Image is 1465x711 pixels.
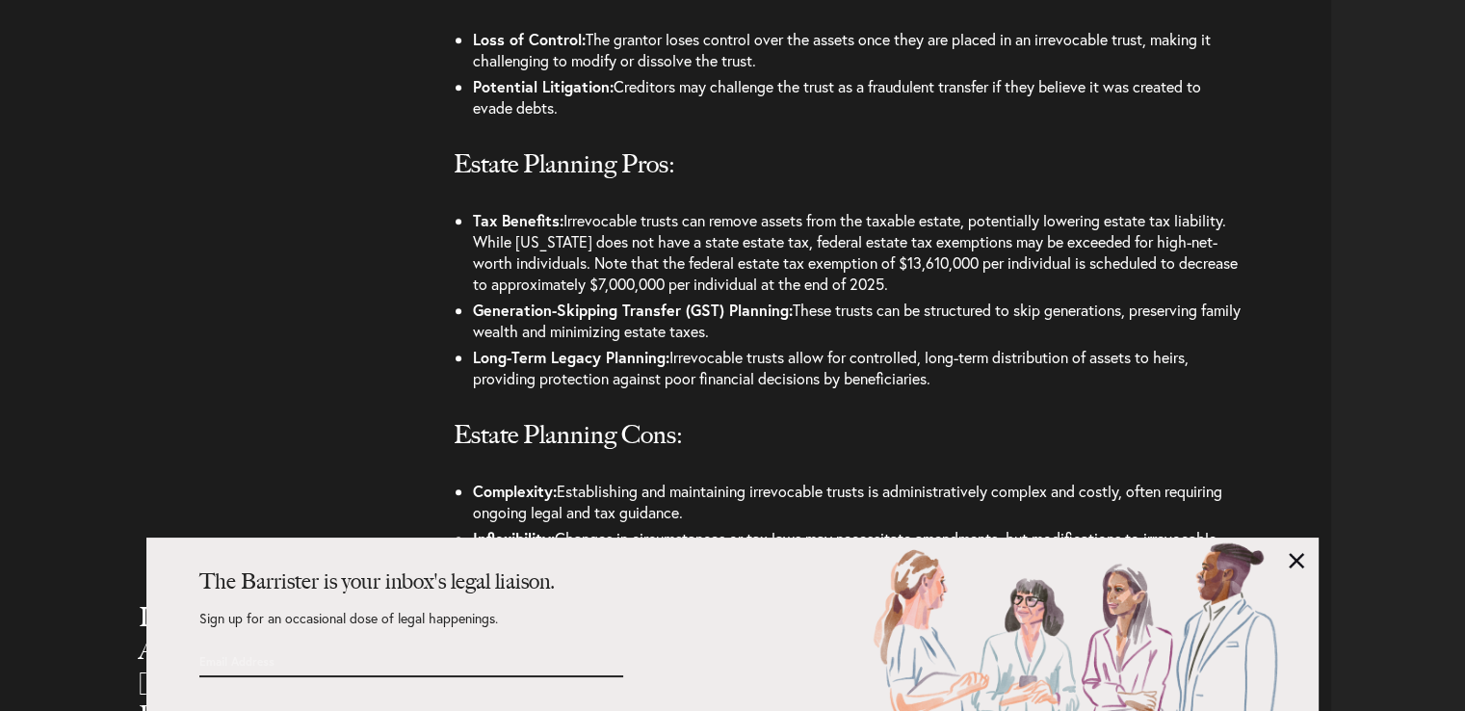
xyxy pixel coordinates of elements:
strong: Inflexibility: [473,528,555,548]
span: Estate Planning Cons: [454,419,683,450]
strong: Tax Benefits: [473,210,563,230]
li: Creditors may challenge the trust as a fraudulent transfer if they believe it was created to evad... [473,73,1243,120]
li: Changes in circumstances or tax laws may necessitate amendments, but modifications to irrevocable... [473,525,1243,572]
li: These trusts can be structured to skip generations, preserving family wealth and minimizing estat... [473,297,1243,344]
strong: Complexity: [473,481,557,501]
strong: Generation-Skipping Transfer (GST) Planning: [473,300,793,320]
strong: The Barrister is your inbox's legal liaison. [199,568,555,594]
li: Establishing and maintaining irrevocable trusts is administratively complex and costly, often req... [473,478,1243,525]
p: Sign up for an occasional dose of legal happenings. [199,612,623,645]
strong: Potential Litigation: [473,76,614,96]
input: Email Address [199,645,517,677]
li: Irrevocable trusts allow for controlled, long-term distribution of assets to heirs, providing pro... [473,344,1243,391]
strong: Loss of Control: [473,29,586,49]
span: Estate Planning Pros: [454,148,675,179]
li: Irrevocable trusts can remove assets from the taxable estate, potentially lowering estate tax lia... [473,207,1243,297]
li: The grantor loses control over the assets once they are placed in an irrevocable trust, making it... [473,26,1243,73]
strong: Long-Term Legacy Planning: [473,347,669,367]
